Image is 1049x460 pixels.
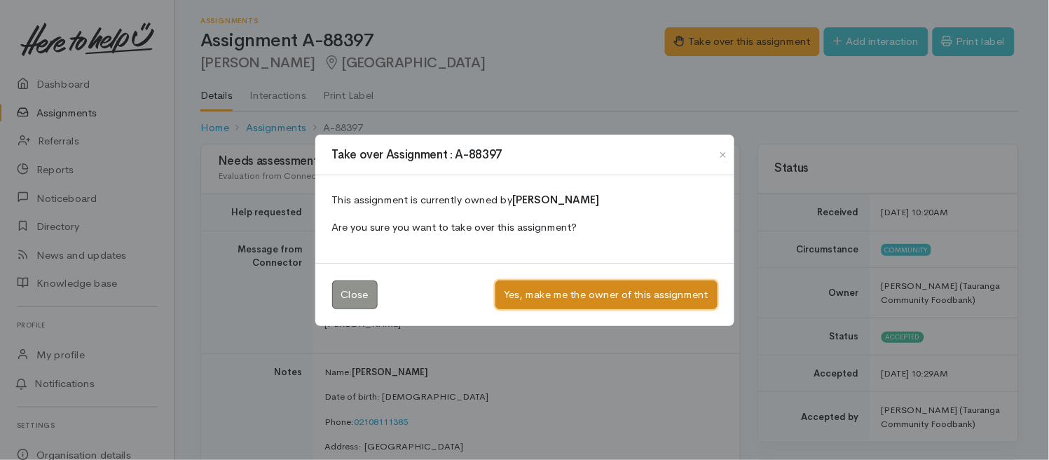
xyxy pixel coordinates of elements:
button: Yes, make me the owner of this assignment [495,280,718,309]
p: This assignment is currently owned by [332,192,718,208]
h1: Take over Assignment : A-88397 [332,146,503,164]
p: Are you sure you want to take over this assignment? [332,219,718,236]
b: [PERSON_NAME] [513,193,600,206]
button: Close [712,147,734,163]
button: Close [332,280,378,309]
